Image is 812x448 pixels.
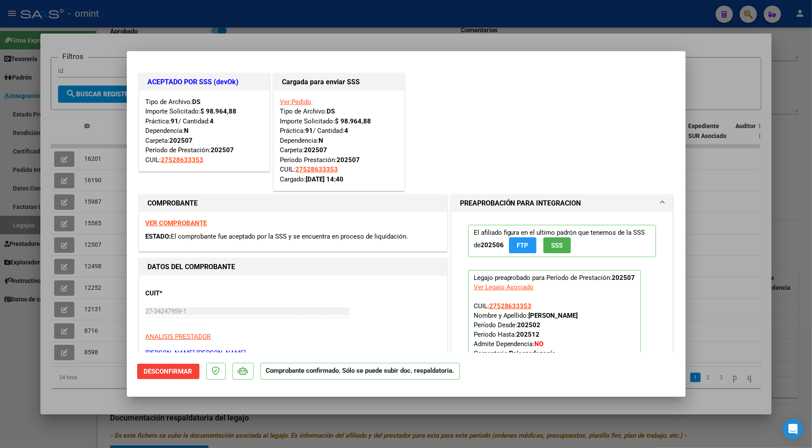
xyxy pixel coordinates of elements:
[171,117,179,125] strong: 91
[146,233,171,240] span: ESTADO:
[535,340,544,348] strong: NO
[146,333,211,341] span: ANALISIS PRESTADOR
[335,117,371,125] strong: $ 98.964,88
[161,156,204,164] span: 27528633353
[529,312,578,319] strong: [PERSON_NAME]
[306,127,313,135] strong: 91
[148,263,236,271] strong: DATOS DEL COMPROBANTE
[468,270,641,362] p: Legajo preaprobado para Período de Prestación:
[282,77,395,87] h1: Cargada para enviar SSS
[170,137,193,144] strong: 202507
[551,242,563,249] span: SSS
[171,233,408,240] span: El comprobante fue aceptado por la SSS y se encuentra en proceso de liquidación.
[184,127,189,135] strong: N
[517,331,540,338] strong: 202512
[460,198,581,209] h1: PREAPROBACIÓN PARA INTEGRACION
[451,212,673,382] div: PREAPROBACIÓN PARA INTEGRACION
[201,107,237,115] strong: $ 98.964,88
[509,237,536,253] button: FTP
[193,98,201,106] strong: DS
[146,97,263,165] div: Tipo de Archivo: Importe Solicitado: Práctica: / Cantidad: Dependencia: Carpeta: Período de Prest...
[211,146,234,154] strong: 202507
[518,321,541,329] strong: 202502
[148,77,261,87] h1: ACEPTADO POR SSS (devOk)
[474,350,556,357] span: Comentario:
[306,175,344,183] strong: [DATE] 14:40
[509,350,556,357] strong: Psicopedagogía
[304,146,328,154] strong: 202507
[327,107,335,115] strong: DS
[345,127,349,135] strong: 4
[319,137,324,144] strong: N
[296,166,338,173] span: 27528633353
[517,242,528,249] span: FTP
[337,156,360,164] strong: 202507
[474,302,578,357] span: CUIL: Nombre y Apellido: Período Desde: Período Hasta: Admite Dependencia:
[146,348,441,358] p: [PERSON_NAME] [PERSON_NAME]
[783,419,803,439] div: Open Intercom Messenger
[612,274,635,282] strong: 202507
[451,195,673,212] mat-expansion-panel-header: PREAPROBACIÓN PARA INTEGRACION
[481,241,504,249] strong: 202506
[146,219,207,227] a: VER COMPROBANTE
[137,364,199,379] button: Desconfirmar
[468,225,656,257] p: El afiliado figura en el ultimo padrón que tenemos de la SSS de
[148,199,198,207] strong: COMPROBANTE
[489,302,532,310] span: 27528633353
[260,363,460,380] p: Comprobante confirmado. Sólo se puede subir doc. respaldatoria.
[280,98,312,106] a: Ver Pedido
[146,288,234,298] p: CUIT
[210,117,214,125] strong: 4
[543,237,571,253] button: SSS
[280,97,398,184] div: Tipo de Archivo: Importe Solicitado: Práctica: / Cantidad: Dependencia: Carpeta: Período Prestaci...
[144,368,193,375] span: Desconfirmar
[474,282,534,292] div: Ver Legajo Asociado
